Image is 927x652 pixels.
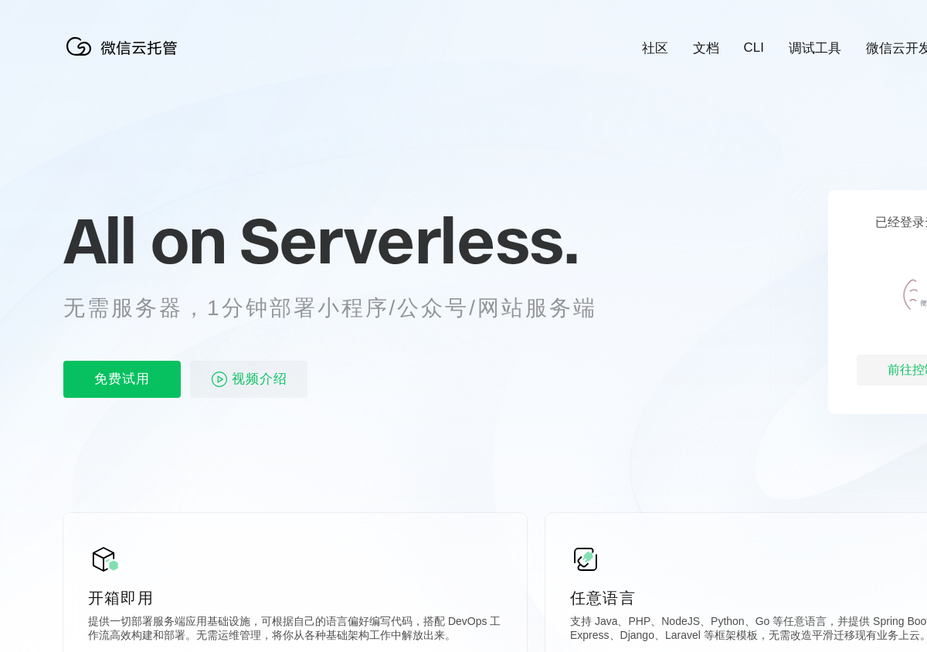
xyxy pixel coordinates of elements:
[744,40,764,56] a: CLI
[789,39,841,57] a: 调试工具
[63,51,187,64] a: 微信云托管
[239,202,579,279] span: Serverless.
[63,361,181,398] p: 免费试用
[63,293,626,324] p: 无需服务器，1分钟部署小程序/公众号/网站服务端
[63,31,187,62] img: 微信云托管
[88,587,502,609] p: 开箱即用
[210,370,229,389] img: video_play.svg
[693,39,719,57] a: 文档
[232,361,287,398] span: 视频介绍
[63,202,225,279] span: All on
[642,39,668,57] a: 社区
[88,615,502,646] p: 提供一切部署服务端应用基础设施，可根据自己的语言偏好编写代码，搭配 DevOps 工作流高效构建和部署。无需运维管理，将你从各种基础架构工作中解放出来。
